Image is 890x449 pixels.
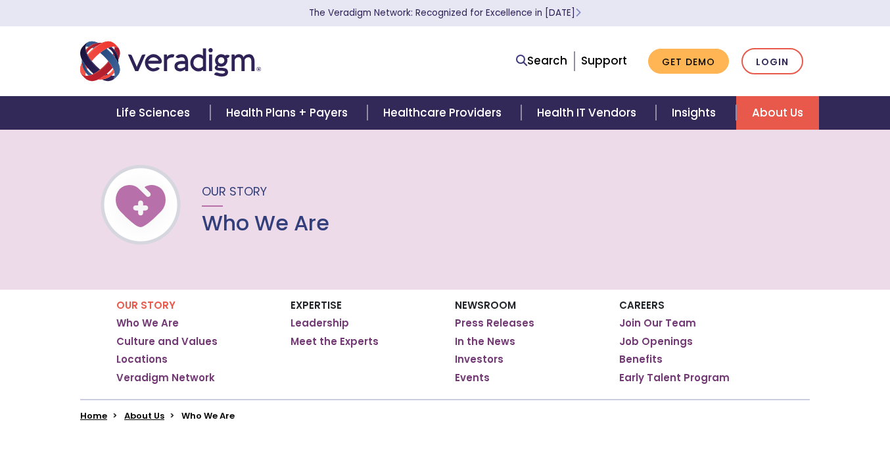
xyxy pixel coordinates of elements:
[619,371,730,384] a: Early Talent Program
[116,317,179,330] a: Who We Are
[124,409,164,422] a: About Us
[210,96,367,130] a: Health Plans + Payers
[116,353,168,366] a: Locations
[619,353,663,366] a: Benefits
[656,96,736,130] a: Insights
[581,53,627,68] a: Support
[648,49,729,74] a: Get Demo
[516,52,567,70] a: Search
[202,183,267,199] span: Our Story
[619,335,693,348] a: Job Openings
[455,353,504,366] a: Investors
[202,211,329,236] h1: Who We Are
[619,317,696,330] a: Join Our Team
[575,7,581,19] span: Learn More
[80,409,107,422] a: Home
[736,96,819,130] a: About Us
[80,40,261,83] img: Veradigm logo
[521,96,656,130] a: Health IT Vendors
[367,96,521,130] a: Healthcare Providers
[741,48,803,75] a: Login
[455,335,515,348] a: In the News
[309,7,581,19] a: The Veradigm Network: Recognized for Excellence in [DATE]Learn More
[455,317,534,330] a: Press Releases
[291,317,349,330] a: Leadership
[116,371,215,384] a: Veradigm Network
[291,335,379,348] a: Meet the Experts
[116,335,218,348] a: Culture and Values
[455,371,490,384] a: Events
[101,96,210,130] a: Life Sciences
